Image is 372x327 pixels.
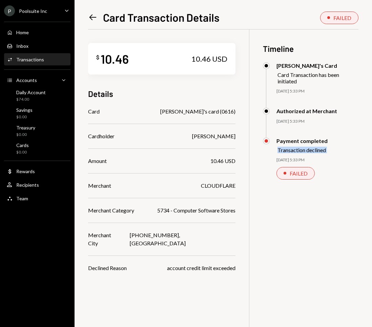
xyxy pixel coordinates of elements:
div: 10.46 [101,51,129,66]
a: Savings$0.00 [4,105,70,121]
div: Poolsuite Inc [19,8,47,14]
h3: Details [88,88,113,99]
div: Inbox [16,43,28,49]
a: Team [4,192,70,204]
a: Transactions [4,53,70,65]
div: [DATE] 5:33 PM [276,119,358,124]
div: $0.00 [16,114,33,120]
div: [DATE] 5:33 PM [276,157,358,163]
div: Card Transaction has been initiated [277,71,358,84]
div: $0.00 [16,132,35,138]
div: 10.46 USD [191,54,227,64]
a: Home [4,26,70,38]
a: Inbox [4,40,70,52]
div: Savings [16,107,33,113]
div: $74.00 [16,97,46,102]
div: [PERSON_NAME]'s card (0616) [160,107,235,116]
div: Card [88,107,100,116]
a: Accounts [4,74,70,86]
a: Recipients [4,179,70,191]
div: Home [16,29,29,35]
div: Recipients [16,182,39,188]
div: Transaction declined [277,147,328,153]
div: Accounts [16,77,37,83]
div: Declined Reason [88,264,127,272]
div: Rewards [16,168,35,174]
div: [PERSON_NAME]'s Card [276,62,358,69]
div: Amount [88,157,107,165]
h3: Timeline [263,43,358,54]
div: Payment completed [276,138,328,144]
div: Merchant [88,182,111,190]
div: Authorized at Merchant [276,108,337,114]
a: Treasury$0.00 [4,123,70,139]
div: Transactions [16,57,44,62]
a: Daily Account$74.00 [4,87,70,104]
div: Treasury [16,125,35,130]
div: Daily Account [16,89,46,95]
h1: Card Transaction Details [103,11,220,24]
div: $0.00 [16,149,29,155]
div: [PHONE_NUMBER], [GEOGRAPHIC_DATA] [130,231,235,247]
div: Team [16,196,28,201]
div: 10.46 USD [210,157,235,165]
a: Rewards [4,165,70,177]
div: Cards [16,142,29,148]
div: [DATE] 5:33 PM [276,88,358,94]
div: 5734 - Computer Software Stores [157,206,235,214]
div: Merchant Category [88,206,134,214]
div: FAILED [290,170,308,177]
div: CLOUDFLARE [201,182,235,190]
div: FAILED [333,15,351,21]
div: $ [96,54,99,61]
div: Cardholder [88,132,115,140]
div: account credit limit exceeded [167,264,235,272]
a: Cards$0.00 [4,140,70,157]
div: P [4,5,15,16]
div: [PERSON_NAME] [192,132,235,140]
div: Merchant City [88,231,122,247]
